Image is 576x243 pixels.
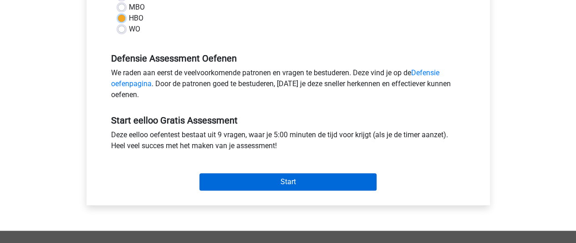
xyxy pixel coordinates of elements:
div: We raden aan eerst de veelvoorkomende patronen en vragen te bestuderen. Deze vind je op de . Door... [104,67,472,104]
input: Start [199,173,377,191]
label: MBO [129,2,145,13]
label: WO [129,24,140,35]
label: HBO [129,13,143,24]
h5: Start eelloo Gratis Assessment [111,115,465,126]
div: Deze eelloo oefentest bestaat uit 9 vragen, waar je 5:00 minuten de tijd voor krijgt (als je de t... [104,129,472,155]
h5: Defensie Assessment Oefenen [111,53,465,64]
